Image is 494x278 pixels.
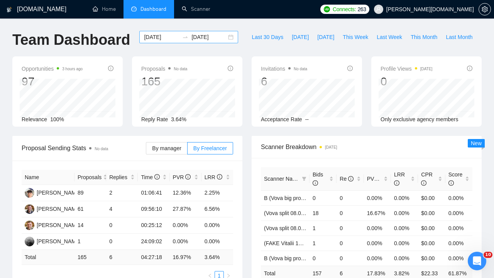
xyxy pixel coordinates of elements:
div: 6 [261,74,307,89]
span: This Month [411,33,437,41]
button: [DATE] [288,31,313,43]
input: End date [191,33,227,41]
span: info-circle [448,180,454,186]
div: 0 [381,74,432,89]
span: filter [300,173,308,185]
span: setting [479,6,491,12]
img: upwork-logo.png [324,6,330,12]
td: $0.00 [418,236,445,251]
button: [DATE] [313,31,338,43]
td: 165 [74,250,106,265]
td: 1 [74,234,106,250]
td: 0 [310,190,337,205]
span: B (Vova big prompt 20.08) Full-stack [264,195,351,201]
span: dashboard [131,6,137,12]
span: Proposals [141,64,187,73]
td: $0.00 [418,190,445,205]
span: Only exclusive agency members [381,116,458,122]
span: info-circle [421,180,426,186]
span: info-circle [108,66,113,71]
td: 16.97 % [170,250,201,265]
span: Invitations [261,64,307,73]
button: Last Week [372,31,406,43]
span: This Week [343,33,368,41]
td: 0 [106,217,138,234]
td: 0 [337,251,364,266]
td: 0.00% [391,220,418,236]
td: 0 [310,251,337,266]
span: info-circle [467,66,472,71]
span: filter [302,176,306,181]
td: 0 [337,205,364,220]
a: (FAKE Vitalii 14.08) Sales (NO Prompt 01.07) [264,240,373,246]
time: [DATE] [420,67,432,71]
img: VS [25,220,34,230]
td: 0.00% [391,251,418,266]
span: LRR [394,171,405,186]
a: VS[PERSON_NAME] [25,205,81,212]
span: Reply Rate [141,116,168,122]
span: info-circle [394,180,399,186]
span: PVR [367,176,385,182]
td: 0.00% [170,234,201,250]
div: [PERSON_NAME] [37,221,81,229]
span: New [471,140,482,146]
td: 0.00% [364,220,391,236]
span: 3.64% [171,116,186,122]
td: 2 [106,185,138,201]
button: This Week [338,31,372,43]
td: 27.87% [170,201,201,217]
td: 0.00% [391,190,418,205]
button: Last Month [442,31,477,43]
td: 61 [74,201,106,217]
div: 165 [141,74,187,89]
td: 0 [337,220,364,236]
span: Acceptance Rate [261,116,302,122]
div: 97 [22,74,83,89]
span: info-circle [217,174,222,180]
span: Replies [109,173,129,181]
td: 12.36% [170,185,201,201]
td: 0.00% [201,234,233,250]
span: info-circle [185,174,191,180]
span: swap-right [182,34,188,40]
th: Name [22,170,74,185]
td: 0.00% [391,205,418,220]
td: 09:56:10 [138,201,169,217]
a: homeHome [93,6,116,12]
td: 0 [337,236,364,251]
span: to [182,34,188,40]
span: Proposal Sending Stats [22,143,146,153]
input: Start date [144,33,179,41]
td: 6 [106,250,138,265]
button: Last 30 Days [247,31,288,43]
h1: Team Dashboard [12,31,130,49]
td: 2.25% [201,185,233,201]
td: 0 [337,190,364,205]
div: [PERSON_NAME] [37,205,81,213]
span: info-circle [313,180,318,186]
a: searchScanner [182,6,210,12]
td: 16.67% [364,205,391,220]
td: 0.00% [445,220,472,236]
span: info-circle [348,176,354,181]
span: [DATE] [292,33,309,41]
td: 01:06:41 [138,185,169,201]
td: 1 [310,220,337,236]
span: Scanner Breakdown [261,142,472,152]
img: logo [7,3,12,16]
td: 0.00% [445,205,472,220]
td: 0.00% [445,190,472,205]
a: YK[PERSON_NAME] [25,238,81,244]
a: VS[PERSON_NAME] [25,189,81,195]
img: YK [25,237,34,246]
td: $0.00 [418,205,445,220]
span: Scanner Name [264,176,300,182]
span: [DATE] [317,33,334,41]
span: info-circle [228,66,233,71]
span: Re [340,176,354,182]
span: -- [305,116,309,122]
span: Relevance [22,116,47,122]
span: Dashboard [140,6,166,12]
td: Total [22,250,74,265]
